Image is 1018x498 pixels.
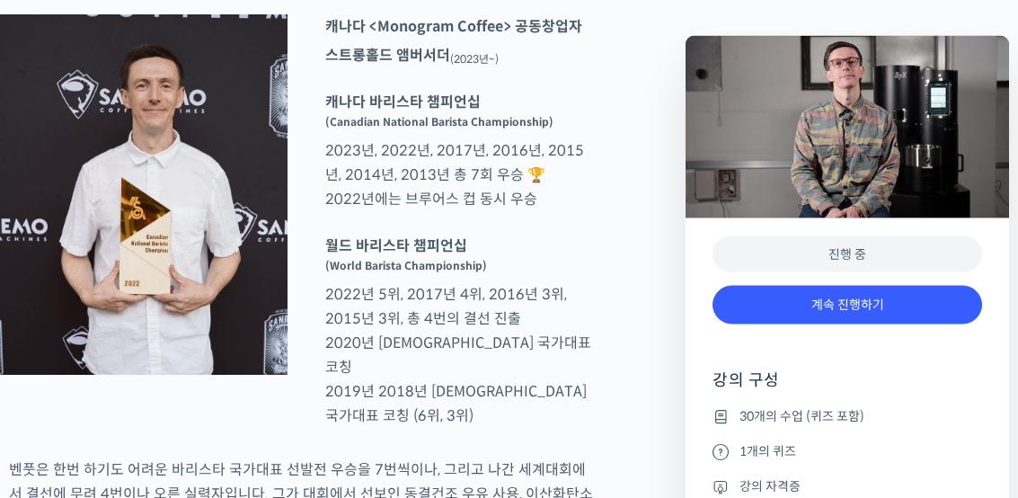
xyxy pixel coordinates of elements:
[57,376,67,390] span: 홈
[325,18,582,37] strong: 캐나다 <Monogram Coffee> 공동창업자
[450,53,499,67] sub: (2023년~)
[278,376,299,390] span: 설정
[713,236,982,273] div: 진행 중
[713,476,982,497] li: 강의 자격증
[316,91,604,212] p: 2023년, 2022년, 2017년, 2016년, 2015년, 2014년, 2013년 총 7회 우승 🏆 2022년에는 브루어스 컵 동시 우승
[713,369,982,405] h4: 강의 구성
[119,349,232,394] a: 대화
[316,235,604,429] p: 2022년 5위, 2017년 4위, 2016년 3위, 2015년 3위, 총 4번의 결선 진출 2020년 [DEMOGRAPHIC_DATA] 국가대표 코칭 2019년 2018년 ...
[325,237,467,256] strong: 월드 바리스타 챔피언십
[164,377,186,391] span: 대화
[325,93,481,112] strong: 캐나다 바리스타 챔피언십
[325,260,487,273] sup: (World Barista Championship)
[325,47,450,66] strong: 스트롱홀드 앰버서더
[232,349,345,394] a: 설정
[713,286,982,325] a: 계속 진행하기
[713,405,982,427] li: 30개의 수업 (퀴즈 포함)
[713,440,982,462] li: 1개의 퀴즈
[325,116,553,129] sup: (Canadian National Barista Championship)
[5,349,119,394] a: 홈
